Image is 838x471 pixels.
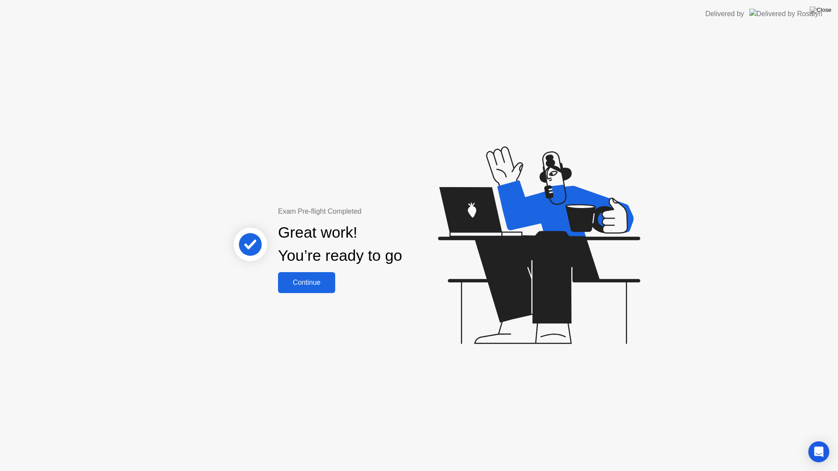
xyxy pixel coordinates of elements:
img: Close [810,7,831,14]
button: Continue [278,272,335,293]
div: Great work! You’re ready to go [278,221,402,267]
div: Delivered by [705,9,744,19]
div: Exam Pre-flight Completed [278,206,458,217]
div: Open Intercom Messenger [808,441,829,462]
img: Delivered by Rosalyn [749,9,822,19]
div: Continue [281,279,333,287]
